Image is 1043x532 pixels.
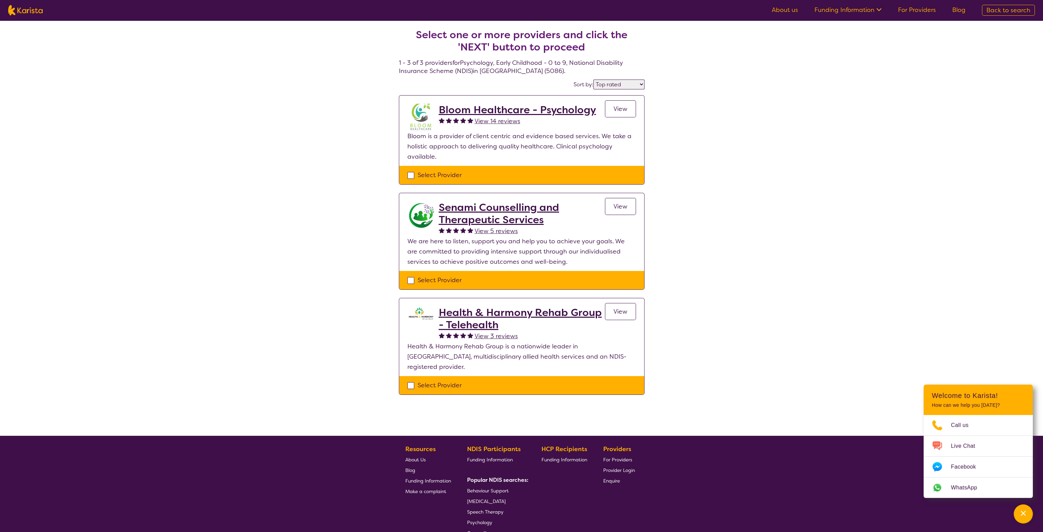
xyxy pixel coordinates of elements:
img: fullstar [460,332,466,338]
a: For Providers [898,6,936,14]
img: fullstar [467,227,473,233]
p: Health & Harmony Rehab Group is a nationwide leader in [GEOGRAPHIC_DATA], multidisciplinary allie... [407,341,636,372]
a: Health & Harmony Rehab Group - Telehealth [439,306,605,331]
a: About us [772,6,798,14]
h2: Select one or more providers and click the 'NEXT' button to proceed [407,29,636,53]
img: fullstar [439,332,445,338]
a: Speech Therapy [467,506,526,517]
a: [MEDICAL_DATA] [467,496,526,506]
a: Funding Information [814,6,882,14]
span: View [613,105,627,113]
p: We are here to listen, support you and help you to achieve your goals. We are committed to provid... [407,236,636,267]
img: fullstar [439,117,445,123]
span: View [613,202,627,211]
span: Back to search [986,6,1030,14]
a: Senami Counselling and Therapeutic Services [439,201,605,226]
h2: Welcome to Karista! [932,391,1025,400]
span: Make a complaint [405,488,446,494]
p: Bloom is a provider of client centric and evidence based services. We take a holistic approach to... [407,131,636,162]
img: klsknef2cimwwz0wtkey.jpg [407,104,435,131]
img: fullstar [453,332,459,338]
a: Make a complaint [405,486,451,497]
span: Funding Information [405,478,451,484]
span: Behaviour Support [467,488,509,494]
a: Bloom Healthcare - Psychology [439,104,596,116]
a: Provider Login [603,465,635,475]
a: Enquire [603,475,635,486]
img: r7dlggcrx4wwrwpgprcg.jpg [407,201,435,229]
a: Funding Information [467,454,526,465]
span: Blog [405,467,415,473]
div: Channel Menu [924,385,1033,498]
a: View 5 reviews [475,226,518,236]
span: Live Chat [951,441,983,451]
span: View 5 reviews [475,227,518,235]
a: View [605,303,636,320]
a: View 14 reviews [475,116,520,126]
span: About Us [405,457,426,463]
a: Funding Information [541,454,587,465]
a: Funding Information [405,475,451,486]
b: Popular NDIS searches: [467,476,528,484]
b: Providers [603,445,631,453]
img: fullstar [453,117,459,123]
a: For Providers [603,454,635,465]
a: View [605,198,636,215]
span: Funding Information [467,457,513,463]
b: NDIS Participants [467,445,521,453]
span: Funding Information [541,457,587,463]
img: fullstar [467,117,473,123]
span: View [613,307,627,316]
a: View [605,100,636,117]
img: fullstar [439,227,445,233]
b: Resources [405,445,436,453]
button: Channel Menu [1014,504,1033,523]
span: View 3 reviews [475,332,518,340]
a: Blog [952,6,966,14]
img: fullstar [453,227,459,233]
a: About Us [405,454,451,465]
a: Back to search [982,5,1035,16]
img: fullstar [446,332,452,338]
p: How can we help you [DATE]? [932,402,1025,408]
span: For Providers [603,457,632,463]
span: Speech Therapy [467,509,504,515]
a: Web link opens in a new tab. [924,477,1033,498]
a: Behaviour Support [467,485,526,496]
img: fullstar [467,332,473,338]
img: fullstar [460,227,466,233]
a: Psychology [467,517,526,528]
span: [MEDICAL_DATA] [467,498,506,504]
span: WhatsApp [951,483,985,493]
a: Blog [405,465,451,475]
img: fullstar [446,227,452,233]
span: Facebook [951,462,984,472]
ul: Choose channel [924,415,1033,498]
a: View 3 reviews [475,331,518,341]
img: fullstar [460,117,466,123]
label: Sort by: [574,81,593,88]
img: fullstar [446,117,452,123]
span: View 14 reviews [475,117,520,125]
b: HCP Recipients [541,445,587,453]
span: Enquire [603,478,620,484]
span: Psychology [467,519,492,526]
span: Call us [951,420,977,430]
img: ztak9tblhgtrn1fit8ap.png [407,306,435,320]
span: Provider Login [603,467,635,473]
img: Karista logo [8,5,43,15]
h4: 1 - 3 of 3 providers for Psychology , Early Childhood - 0 to 9 , National Disability Insurance Sc... [399,12,644,75]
